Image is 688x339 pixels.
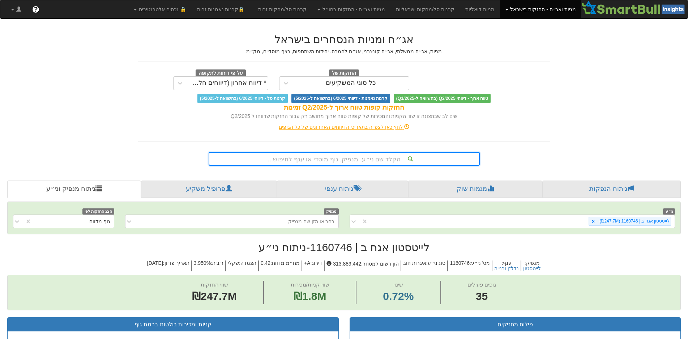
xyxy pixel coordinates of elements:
img: Smartbull [581,0,688,15]
span: גופים פעילים [467,281,496,288]
div: לייטסטון אגח ב | 1160746 (₪247.7M) [597,217,671,225]
span: שווי קניות/מכירות [291,281,329,288]
h5: תאריך פדיון : [DATE] [145,260,191,272]
span: קרנות סל - דיווחי 6/2025 (בהשוואה ל-5/2025) [197,94,288,103]
a: מניות ואג״ח - החזקות בחו״ל [312,0,390,18]
a: מניות ואג״ח - החזקות בישראל [500,0,581,18]
button: נדל"ן ובנייה [494,266,519,271]
h5: מניות, אג״ח ממשלתי, אג״ח קונצרני, אג״ח להמרה, יחידות השתתפות, רצף מוסדיים, מק״מ [138,49,550,54]
a: ? [27,0,45,18]
span: מנפיק [324,208,339,215]
div: גוף מדווח [89,218,110,225]
span: שווי החזקות [201,281,228,288]
div: החזקות קופות טווח ארוך ל-Q2/2025 זמינות [138,103,550,113]
h5: סוג ני״ע : איגרות חוב [401,260,448,272]
a: מגמות שוק [408,181,542,198]
a: מניות דואליות [460,0,500,18]
span: החזקות של [329,69,359,77]
h2: לייטסטון אגח ב | 1160746 - ניתוח ני״ע [7,241,681,253]
h5: דירוג : A+ [302,260,324,272]
span: ? [34,6,38,13]
h5: הצמדה : שקלי [225,260,258,272]
a: ניתוח מנפיק וני״ע [7,181,141,198]
span: ₪1.8M [294,290,326,302]
h5: ריבית : 3.950% [191,260,225,272]
h2: אג״ח ומניות הנסחרים בישראל [138,33,550,45]
a: קרנות סל/מחקות זרות [253,0,312,18]
a: פרופיל משקיע [141,181,277,198]
div: כל סוגי המשקיעים [326,80,376,87]
span: ני״ע [663,208,675,215]
div: בחר או הזן שם מנפיק [288,218,335,225]
h3: פילוח מחזיקים [355,321,675,328]
div: הקלד שם ני״ע, מנפיק, גוף מוסדי או ענף לחיפוש... [209,153,479,165]
h3: קניות ומכירות בולטות ברמת גוף [13,321,333,328]
h5: מח״מ מדווח : 0.42 [258,260,302,272]
span: 35 [467,289,496,304]
h5: הון רשום למסחר : 313,889,442 [324,260,400,272]
a: ניתוח הנפקות [542,181,681,198]
a: קרנות סל/מחקות ישראליות [390,0,460,18]
span: טווח ארוך - דיווחי Q2/2025 (בהשוואה ל-Q1/2025) [394,94,491,103]
div: לחץ כאן לצפייה בתאריכי הדיווחים האחרונים של כל הגופים [133,123,556,131]
a: 🔒 נכסים אלטרנטיבים [128,0,192,18]
h5: מס' ני״ע : 1160746 [447,260,492,272]
a: ניתוח ענפי [277,181,408,198]
h5: ענף : [492,260,521,272]
span: 0.72% [383,289,414,304]
span: קרנות נאמנות - דיווחי 6/2025 (בהשוואה ל-5/2025) [291,94,390,103]
span: שינוי [393,281,403,288]
div: שים לב שבתצוגה זו שווי הקניות והמכירות של קופות טווח ארוך מחושב רק עבור החזקות שדווחו ל Q2/2025 [138,113,550,120]
a: 🔒קרנות נאמנות זרות [192,0,253,18]
h5: מנפיק : [521,260,543,272]
span: הצג החזקות לפי [82,208,114,215]
div: * דיווח אחרון (דיווחים חלקיים) [188,80,266,87]
button: לייטסטון [523,266,541,271]
span: ₪247.7M [192,290,237,302]
span: על פי דוחות לתקופה [196,69,246,77]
